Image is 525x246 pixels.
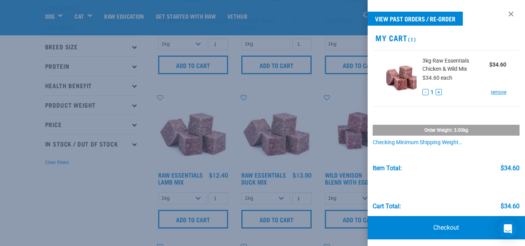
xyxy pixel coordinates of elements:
[501,165,520,172] div: $34.60
[436,89,442,95] button: +
[422,89,429,95] button: -
[499,220,517,238] div: Open Intercom Messenger
[489,61,506,68] strong: $34.60
[491,89,506,96] a: remove
[407,38,416,40] span: (1)
[368,33,525,42] h2: My Cart
[373,125,520,136] div: Order weight: 3.00kg
[373,203,401,210] div: Cart total:
[431,88,434,96] span: 1
[373,165,402,172] div: Item Total:
[386,57,417,97] img: Raw Essentials Chicken & Wild Mix
[501,203,520,210] div: $34.60
[422,57,489,73] span: 3kg Raw Essentials Chicken & Wild Mix
[422,75,452,81] span: $34.60 each
[368,216,525,239] a: Checkout
[373,140,520,146] div: Checking minimum shipping weight…
[368,12,463,26] a: View past orders / re-order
